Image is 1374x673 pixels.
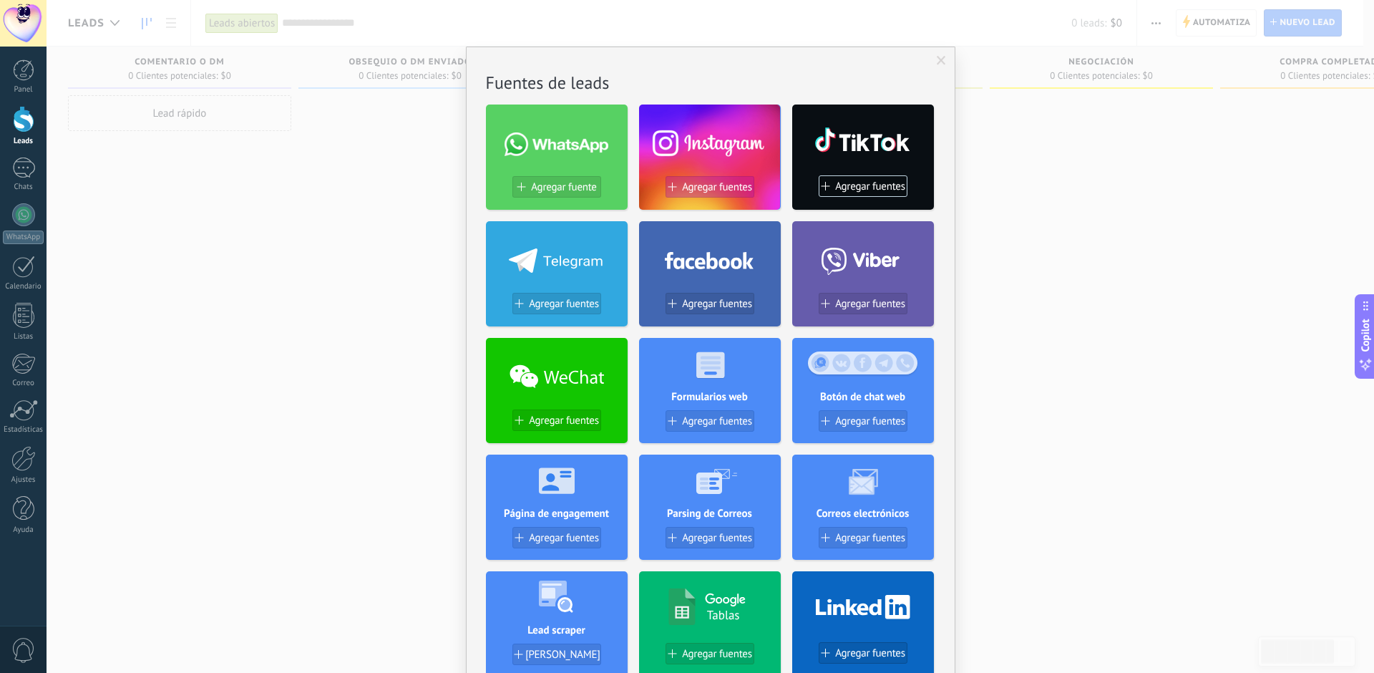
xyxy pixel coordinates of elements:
div: Listas [3,332,44,342]
span: Agregar fuentes [682,415,752,427]
button: Agregar fuentes [819,175,907,197]
span: Agregar fuentes [682,648,752,660]
h4: Lead scraper [486,624,628,637]
button: Agregar fuentes [512,527,601,548]
div: Chats [3,183,44,192]
div: WhatsApp [3,231,44,244]
span: Agregar fuentes [835,298,905,310]
div: Calendario [3,282,44,291]
div: Leads [3,137,44,146]
h4: Parsing de Correos [639,507,781,521]
button: Agregar fuentes [666,643,754,664]
button: Agregar fuentes [819,293,907,314]
button: Agregar fuentes [819,410,907,432]
button: Agregar fuentes [666,176,754,198]
button: Agregar fuente [512,176,601,198]
span: Agregar fuentes [529,298,599,310]
button: Agregar fuentes [666,410,754,432]
button: Agregar fuentes [666,527,754,548]
span: Agregar fuentes [682,298,752,310]
div: Ajustes [3,475,44,485]
button: [PERSON_NAME] [512,644,601,665]
button: Agregar fuentes [819,642,907,664]
h4: Correos electrónicos [792,507,934,521]
button: Agregar fuentes [666,293,754,314]
span: Copilot [1358,319,1373,352]
span: Agregar fuentes [529,532,599,544]
div: Correo [3,379,44,388]
h4: Botón de chat web [792,390,934,404]
div: Panel [3,85,44,95]
button: Agregar fuentes [512,410,601,431]
h4: Página de engagement [486,507,628,521]
span: Agregar fuentes [835,180,905,193]
span: [PERSON_NAME] [525,649,600,661]
span: Agregar fuentes [682,532,752,544]
span: Agregar fuentes [835,415,905,427]
div: Estadísticas [3,425,44,435]
h4: Tablas [707,607,740,623]
button: Agregar fuentes [512,293,601,314]
span: Agregar fuentes [835,532,905,544]
span: Agregar fuentes [835,647,905,659]
div: Ayuda [3,526,44,535]
span: Agregar fuentes [529,415,599,427]
h2: Fuentes de leads [486,72,935,94]
span: Agregar fuente [531,181,596,193]
button: Agregar fuentes [819,527,907,548]
span: Agregar fuentes [682,181,752,193]
h4: Formularios web [639,390,781,404]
